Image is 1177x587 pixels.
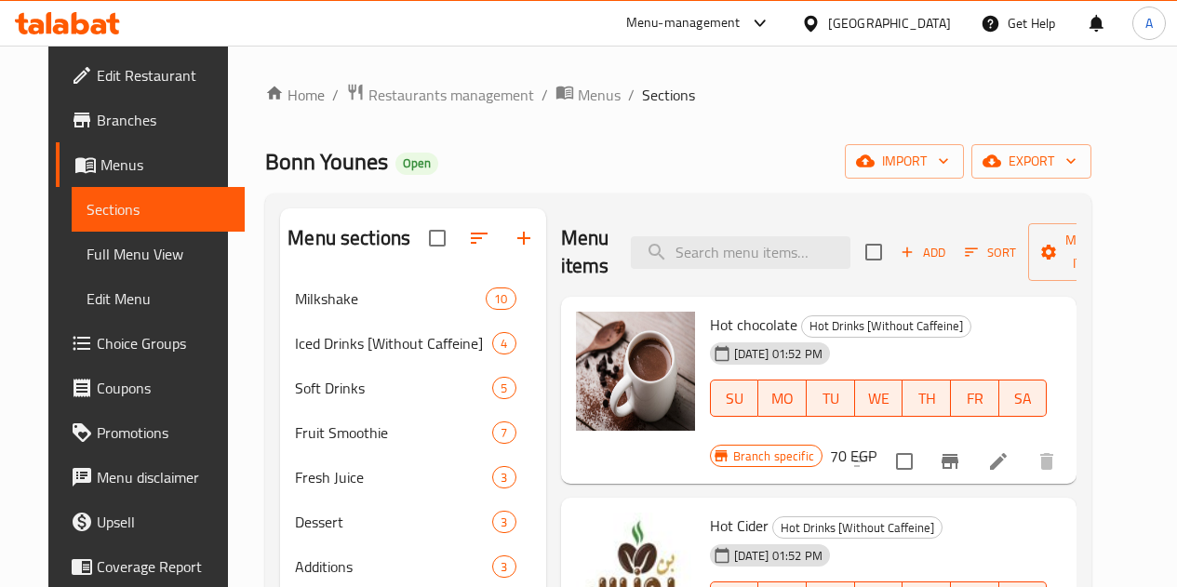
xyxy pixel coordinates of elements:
div: Fresh Juice3 [280,455,545,500]
span: [DATE] 01:52 PM [727,547,830,565]
div: Soft Drinks5 [280,366,545,410]
div: Menu-management [626,12,741,34]
button: MO [758,380,807,417]
button: SU [710,380,759,417]
span: Promotions [97,421,230,444]
button: import [845,144,964,179]
span: Sort [965,242,1016,263]
span: import [860,150,949,173]
button: TU [807,380,855,417]
a: Menus [555,83,621,107]
button: Sort [960,238,1021,267]
span: Milkshake [295,287,486,310]
span: SU [718,385,752,412]
span: Select section [854,233,893,272]
li: / [332,84,339,106]
a: Restaurants management [346,83,534,107]
div: Hot Drinks [Without Caffeine] [801,315,971,338]
span: 10 [487,290,515,308]
button: export [971,144,1091,179]
input: search [631,236,850,269]
li: / [542,84,548,106]
span: Add item [893,238,953,267]
div: Milkshake10 [280,276,545,321]
img: Hot chocolate [576,312,695,431]
a: Edit Menu [72,276,245,321]
span: MO [766,385,799,412]
span: 7 [493,424,515,442]
span: WE [863,385,896,412]
span: TU [814,385,848,412]
h6: 70 EGP [830,443,876,469]
span: SA [1007,385,1040,412]
span: Bonn Younes [265,140,388,182]
span: Edit Restaurant [97,64,230,87]
span: Menu disclaimer [97,466,230,488]
div: Iced Drinks [Without Caffeine]4 [280,321,545,366]
h2: Menu sections [288,224,410,252]
a: Edit Restaurant [56,53,245,98]
button: Add [893,238,953,267]
span: Upsell [97,511,230,533]
span: Branches [97,109,230,131]
a: Home [265,84,325,106]
a: Menus [56,142,245,187]
button: WE [855,380,903,417]
span: Edit Menu [87,287,230,310]
span: export [986,150,1077,173]
span: Dessert [295,511,492,533]
a: Menu disclaimer [56,455,245,500]
a: Full Menu View [72,232,245,276]
div: [GEOGRAPHIC_DATA] [828,13,951,33]
a: Choice Groups [56,321,245,366]
span: Hot Drinks [Without Caffeine] [773,517,942,539]
a: Sections [72,187,245,232]
span: Restaurants management [368,84,534,106]
span: Fruit Smoothie [295,421,492,444]
span: 3 [493,514,515,531]
span: Open [395,155,438,171]
button: TH [903,380,951,417]
span: Select to update [885,442,924,481]
span: FR [958,385,992,412]
li: / [628,84,635,106]
button: Branch-specific-item [928,439,972,484]
div: Dessert3 [280,500,545,544]
span: Select all sections [418,219,457,258]
nav: breadcrumb [265,83,1091,107]
a: Branches [56,98,245,142]
a: Promotions [56,410,245,455]
div: Open [395,153,438,175]
span: Fresh Juice [295,466,492,488]
span: Menus [578,84,621,106]
a: Edit menu item [987,450,1010,473]
span: Branch specific [726,447,822,465]
span: Hot chocolate [710,311,797,339]
span: Sort items [953,238,1028,267]
div: items [492,511,515,533]
span: Sections [87,198,230,220]
span: Coupons [97,377,230,399]
span: TH [910,385,943,412]
span: Iced Drinks [Without Caffeine] [295,332,492,354]
div: items [492,555,515,578]
span: Manage items [1043,229,1138,275]
h2: Menu items [561,224,609,280]
span: Sections [642,84,695,106]
button: delete [1024,439,1069,484]
span: [DATE] 01:52 PM [727,345,830,363]
span: Hot Drinks [Without Caffeine] [802,315,970,337]
a: Coupons [56,366,245,410]
span: Coverage Report [97,555,230,578]
span: Full Menu View [87,243,230,265]
span: Choice Groups [97,332,230,354]
span: Add [898,242,948,263]
span: Soft Drinks [295,377,492,399]
span: Menus [100,153,230,176]
span: Hot Cider [710,512,769,540]
button: SA [999,380,1048,417]
span: A [1145,13,1153,33]
span: 3 [493,469,515,487]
